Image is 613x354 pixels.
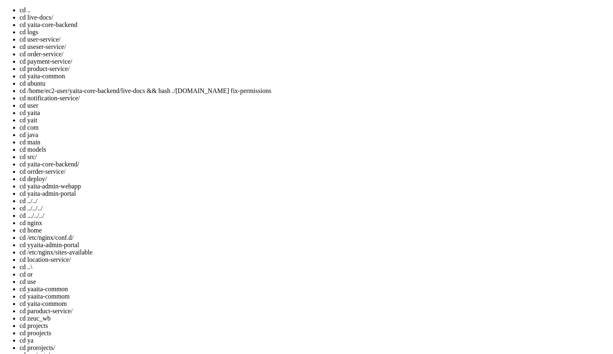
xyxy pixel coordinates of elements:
li: cd /home/ec2-user/yaita-core-backend/live-docs && bash ./[DOMAIN_NAME] fix-permissions [20,87,610,95]
li: cd user-service/ [20,36,610,43]
li: cd src/ [20,153,610,161]
li: cd orrder-service/ [20,168,610,175]
span: ~ [78,177,82,183]
li: cd user [20,102,610,109]
li: cd yaita [20,109,610,117]
li: cd paroduct-service/ [20,308,610,315]
li: cd .. [20,7,610,14]
li: cd ../../../ [20,205,610,212]
li: cd /etc/nginx/sites-available [20,249,610,256]
x-row: yaita-order-logs.txt yaita-order2-logs.txt yaita-order3-logs.txt [3,184,507,190]
x-row: *** System restart required *** [3,163,507,170]
x-row: See [URL][DOMAIN_NAME] or run: sudo pro status [3,142,507,149]
li: cd notification-service/ [20,95,610,102]
li: cd yait [20,117,610,124]
x-row: To see these additional updates run: apt list --upgradable [3,121,507,128]
li: cd deploy/ [20,175,610,183]
span: yaita-admin-portal [3,184,62,190]
li: cd proojects [20,330,610,337]
li: cd ..\ [20,263,610,271]
li: cd prorojects/ [20,344,610,352]
li: cd yaita-core-backend/ [20,161,610,168]
x-row: Memory usage: 67% IPv4 address for enX0: [TECHNICAL_ID] [3,73,507,80]
x-row: * Support: [URL][DOMAIN_NAME] [3,31,507,38]
span: yaita-core-backend [68,184,127,190]
li: cd .../../../ [20,212,610,219]
span: ubuntu@ip-172-31-91-17 [3,190,75,197]
li: cd java [20,131,610,139]
x-row: Expanded Security Maintenance for Applications is not enabled. [3,100,507,107]
li: cd ../../ [20,197,610,205]
li: cd zeuc_wb [20,315,610,322]
x-row: Usage of /: 49.2% of 28.02GB Users logged in: 0 [3,66,507,73]
li: cd useser-service/ [20,43,610,51]
span: ~ [78,190,82,197]
x-row: : $ cd [3,190,507,197]
span: yaita-web-app [342,184,385,190]
x-row: System information as of [DATE] [3,45,507,52]
li: cd com [20,124,610,131]
x-row: System load: 0.06 Processes: 188 [3,59,507,66]
li: cd yaaita-common [20,285,610,293]
x-row: * Management: [URL][DOMAIN_NAME] [3,24,507,31]
li: cd ya [20,337,610,344]
li: cd nginx [20,219,610,227]
li: cd yyaita-admin-portal [20,241,610,249]
li: cd yaita-commom [20,300,610,308]
li: cd yaita-common [20,73,610,80]
li: cd yaita-admin-portal [20,190,610,197]
x-row: Swap usage: 0% [3,80,507,86]
li: cd location-service/ [20,256,610,263]
li: cd or [20,271,610,278]
li: cd ubuntu [20,80,610,87]
span: ubuntu@ip-172-31-91-17 [3,177,75,183]
li: cd projects [20,322,610,330]
li: cd yaaita-commom [20,293,610,300]
li: cd yaita-core-backend [20,21,610,29]
x-row: 12 updates can be applied immediately. [3,114,507,121]
li: cd live-docs/ [20,14,610,21]
x-row: Enable ESM Apps to receive additional future security updates. [3,135,507,142]
li: cd main [20,139,610,146]
li: cd models [20,146,610,153]
x-row: : $ ls [3,177,507,184]
x-row: Welcome to Ubuntu 24.04.3 LTS (GNU/Linux 6.14.0-1011-aws x86_64) [3,3,507,10]
li: cd home [20,227,610,234]
li: cd order-service/ [20,51,610,58]
li: cd use [20,278,610,285]
div: (29, 27) [103,190,106,197]
x-row: Last login: [DATE] from [TECHNICAL_ID] [3,170,507,177]
li: cd payment-service/ [20,58,610,65]
li: cd /etc/nginx/conf.d/ [20,234,610,241]
li: cd yaita-admin-webapp [20,183,610,190]
li: cd logs [20,29,610,36]
x-row: * Documentation: [URL][DOMAIN_NAME] [3,17,507,24]
li: cd product-service/ [20,65,610,73]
